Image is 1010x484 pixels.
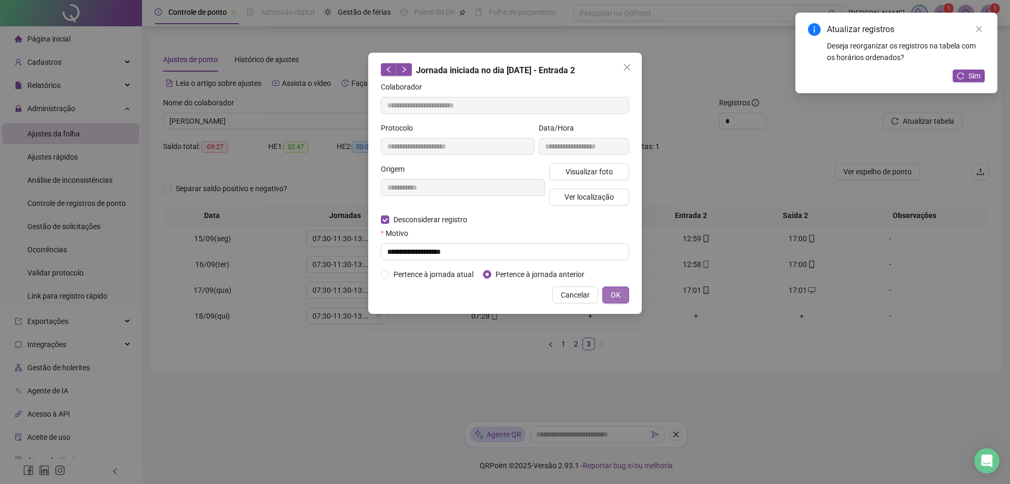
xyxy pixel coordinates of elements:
[973,23,985,35] a: Close
[561,289,590,301] span: Cancelar
[381,63,629,77] div: Jornada iniciada no dia [DATE] - Entrada 2
[389,269,478,280] span: Pertence à jornada atual
[602,287,629,303] button: OK
[957,72,964,80] span: reload
[381,81,429,93] label: Colaborador
[400,66,408,73] span: right
[953,70,985,82] button: Sim
[974,448,999,473] div: Open Intercom Messenger
[623,63,631,72] span: close
[381,63,397,76] button: left
[491,269,589,280] span: Pertence à jornada anterior
[565,166,613,177] span: Visualizar foto
[389,214,471,225] span: Desconsiderar registro
[549,189,629,205] button: Ver localização
[549,163,629,180] button: Visualizar foto
[381,122,420,134] label: Protocolo
[385,66,392,73] span: left
[611,289,621,301] span: OK
[381,163,411,175] label: Origem
[396,63,412,76] button: right
[619,59,635,76] button: Close
[552,287,598,303] button: Cancelar
[827,23,985,36] div: Atualizar registros
[827,40,985,63] div: Deseja reorganizar os registros na tabela com os horários ordenados?
[381,228,415,239] label: Motivo
[968,70,981,82] span: Sim
[539,122,581,134] label: Data/Hora
[564,191,614,203] span: Ver localização
[975,25,983,33] span: close
[808,23,821,36] span: info-circle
